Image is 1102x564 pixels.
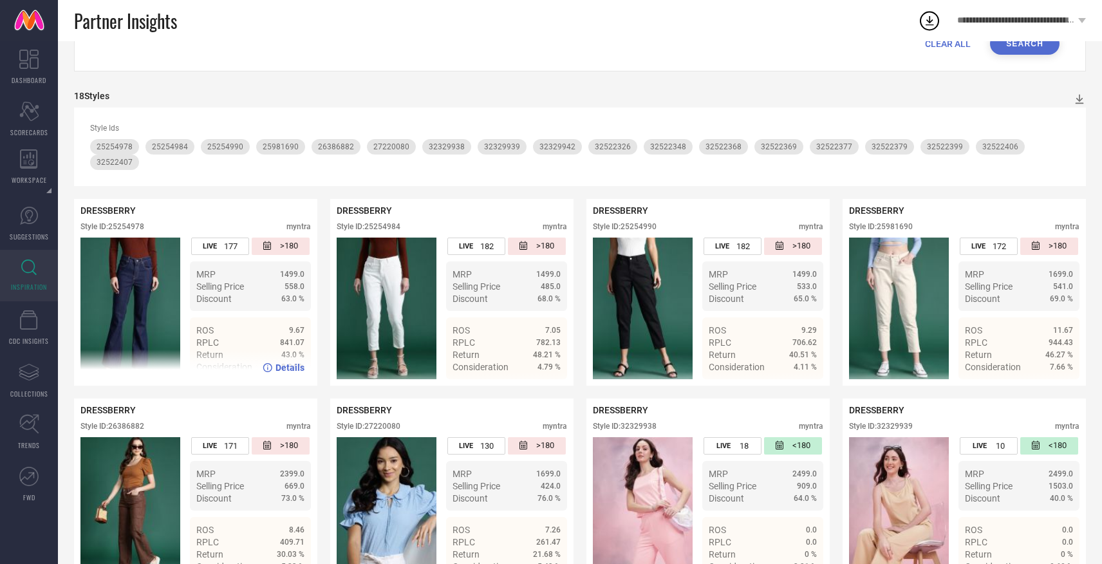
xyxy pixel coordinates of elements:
span: >180 [792,241,810,252]
span: >180 [536,440,554,451]
span: LIVE [459,242,473,250]
span: Selling Price [709,481,756,491]
span: Discount [709,294,744,304]
span: MRP [196,269,216,279]
span: 1499.0 [280,270,304,279]
span: Consideration [453,362,509,372]
span: 32522399 [927,142,963,151]
span: ROS [453,325,470,335]
span: 541.0 [1053,282,1073,291]
span: 424.0 [541,482,561,491]
span: ROS [965,525,982,535]
span: DRESSBERRY [337,205,392,216]
span: Consideration [709,362,765,372]
span: Details [275,362,304,373]
span: 0 % [1061,550,1073,559]
span: Return [709,549,736,559]
span: 909.0 [797,482,817,491]
div: Click to view image [337,238,436,379]
span: MRP [453,269,472,279]
span: DRESSBERRY [593,205,648,216]
div: Number of days since the style was first listed on the platform [764,238,822,255]
span: 32522377 [816,142,852,151]
span: DRESSBERRY [80,405,136,415]
span: ROS [453,525,470,535]
span: 64.0 % [794,494,817,503]
span: 40.0 % [1050,494,1073,503]
div: Number of days since the style was first listed on the platform [252,437,310,455]
a: Details [263,362,304,373]
span: 32329939 [484,142,520,151]
span: Discount [196,493,232,503]
span: 1499.0 [536,270,561,279]
span: ROS [196,325,214,335]
span: Return [453,350,480,360]
span: 171 [224,441,238,451]
span: 2499.0 [792,469,817,478]
span: Discount [453,294,488,304]
a: Details [1031,385,1073,395]
span: TRENDS [18,440,40,450]
span: 944.43 [1049,338,1073,347]
span: Return [709,350,736,360]
div: Number of days the style has been live on the platform [960,437,1018,455]
span: Consideration [965,362,1021,372]
span: >180 [280,440,298,451]
span: 25254984 [152,142,188,151]
div: Style Ids [90,124,1070,133]
img: Style preview image [593,238,693,379]
span: 2399.0 [280,469,304,478]
div: Number of days the style has been live on the platform [704,437,761,455]
div: myntra [799,422,823,431]
span: Discount [709,493,744,503]
span: 32522369 [761,142,797,151]
span: 63.0 % [281,294,304,303]
span: 32329942 [539,142,575,151]
div: myntra [286,422,311,431]
div: Number of days since the style was first listed on the platform [1020,238,1078,255]
span: 533.0 [797,282,817,291]
span: WORKSPACE [12,175,47,185]
a: Details [519,385,561,395]
span: RPLC [709,337,731,348]
span: MRP [196,469,216,479]
span: 1503.0 [1049,482,1073,491]
span: LIVE [971,242,985,250]
span: 7.05 [545,326,561,335]
span: 25981690 [263,142,299,151]
span: Selling Price [965,481,1013,491]
span: Discount [965,493,1000,503]
span: 26386882 [318,142,354,151]
span: 130 [480,441,494,451]
div: myntra [543,222,567,231]
span: <180 [792,440,810,451]
div: myntra [1055,422,1079,431]
span: 32522406 [982,142,1018,151]
span: ROS [196,525,214,535]
span: SUGGESTIONS [10,232,49,241]
span: 182 [480,241,494,251]
span: Discount [965,294,1000,304]
span: 76.0 % [537,494,561,503]
span: 0.0 [1062,525,1073,534]
span: 0.0 [806,525,817,534]
span: Details [1044,385,1073,395]
span: MRP [453,469,472,479]
span: 4.11 % [794,362,817,371]
span: INSPIRATION [11,282,47,292]
div: Open download list [918,9,941,32]
span: 73.0 % [281,494,304,503]
span: LIVE [716,442,731,450]
span: Selling Price [453,281,500,292]
span: RPLC [196,337,219,348]
span: Details [788,385,817,395]
span: 706.62 [792,338,817,347]
div: Style ID: 25254984 [337,222,400,231]
div: Number of days the style has been live on the platform [447,238,505,255]
span: LIVE [715,242,729,250]
span: RPLC [965,537,987,547]
span: LIVE [973,442,987,450]
span: RPLC [965,337,987,348]
span: 40.51 % [789,350,817,359]
span: 30.03 % [277,550,304,559]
